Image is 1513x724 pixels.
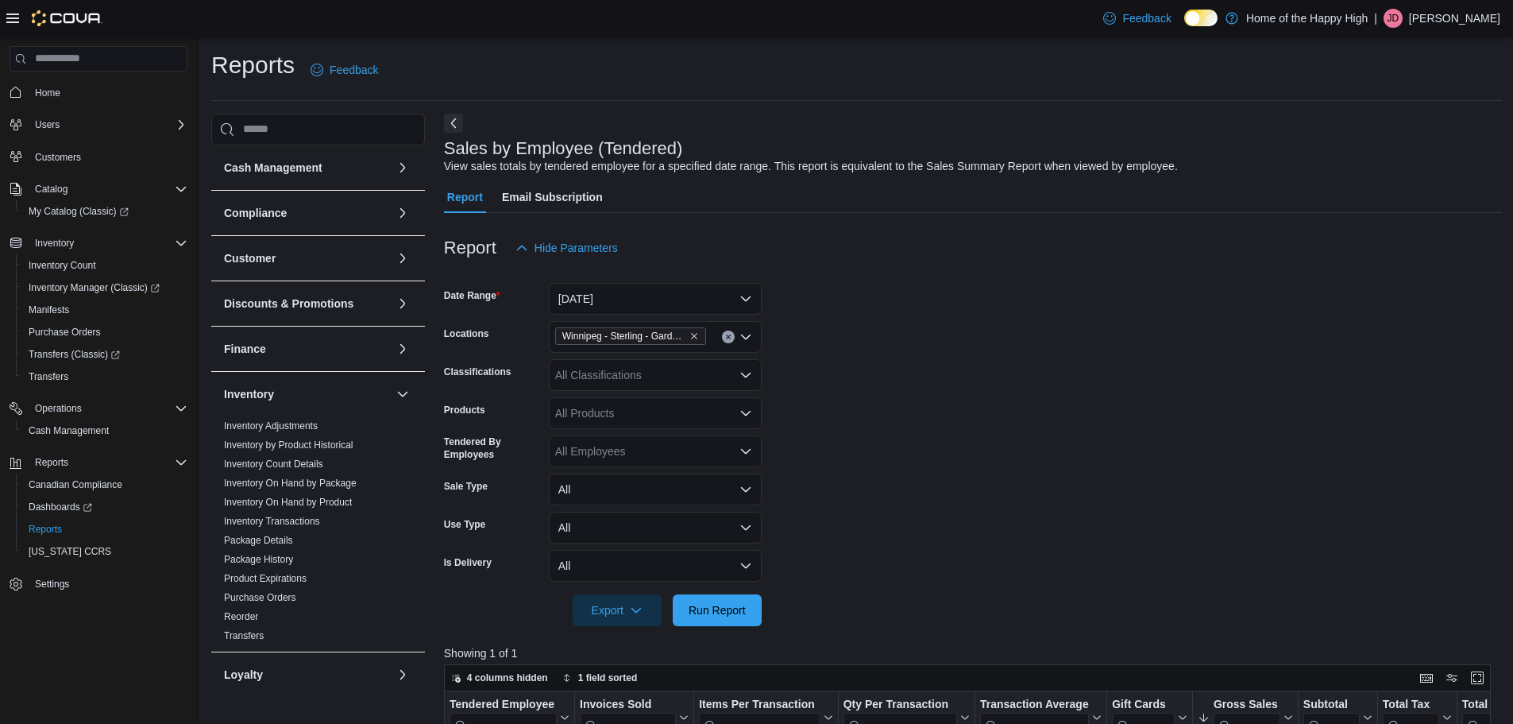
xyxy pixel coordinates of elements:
a: Dashboards [22,498,98,517]
a: Inventory Adjustments [224,420,318,432]
button: Customer [393,249,412,268]
button: Reports [16,518,194,540]
button: 1 field sorted [556,668,644,687]
span: Reports [22,520,187,539]
a: Reports [22,520,68,539]
span: Transfers (Classic) [29,348,120,361]
span: Run Report [689,602,746,618]
button: Cash Management [16,420,194,442]
a: Feedback [1097,2,1177,34]
button: Discounts & Promotions [224,296,390,312]
a: Inventory On Hand by Product [224,497,352,508]
span: Feedback [1122,10,1171,26]
button: Inventory [393,385,412,404]
div: Transaction Average [980,697,1089,712]
h3: Loyalty [224,667,263,683]
button: Display options [1442,668,1461,687]
h1: Reports [211,49,295,81]
span: Canadian Compliance [29,478,122,491]
span: 4 columns hidden [467,672,548,684]
h3: Discounts & Promotions [224,296,353,312]
button: Loyalty [393,665,412,684]
button: Canadian Compliance [16,474,194,496]
span: Inventory Count Details [224,458,323,470]
a: Inventory Manager (Classic) [22,278,166,297]
span: Settings [29,574,187,594]
nav: Complex example [10,75,187,637]
button: Operations [29,399,88,418]
button: Open list of options [739,331,752,343]
h3: Customer [224,250,276,266]
span: Winnipeg - Sterling - Garden Variety [555,327,706,345]
button: Transfers [16,366,194,388]
label: Classifications [444,366,511,378]
div: Inventory [211,416,425,652]
span: Customers [35,151,81,164]
label: Date Range [444,289,500,302]
span: Feedback [330,62,378,78]
span: Dark Mode [1184,26,1185,27]
a: My Catalog (Classic) [22,202,135,221]
button: Inventory [29,234,80,253]
button: Hide Parameters [509,232,624,264]
label: Locations [444,327,489,340]
a: Transfers (Classic) [22,345,126,364]
span: Reports [35,456,68,469]
span: Hide Parameters [535,240,618,256]
label: Sale Type [444,480,488,493]
img: Cova [32,10,102,26]
label: Tendered By Employees [444,436,542,461]
a: Canadian Compliance [22,475,129,494]
span: Product Expirations [224,572,307,585]
button: Operations [3,397,194,420]
a: Home [29,83,67,103]
button: Keyboard shortcuts [1417,668,1436,687]
span: Inventory Transactions [224,515,320,528]
span: Customers [29,147,187,167]
span: Catalog [35,183,68,196]
label: Is Delivery [444,556,492,569]
span: Inventory On Hand by Package [224,477,357,490]
span: Package Details [224,534,293,547]
button: Open list of options [739,445,752,458]
div: Qty Per Transaction [843,697,957,712]
a: Settings [29,575,75,594]
button: Users [29,115,66,134]
button: Catalog [3,178,194,200]
input: Dark Mode [1184,10,1218,26]
a: Feedback [304,54,384,86]
a: Manifests [22,300,75,319]
h3: Report [444,238,496,257]
button: Finance [393,339,412,358]
a: Inventory by Product Historical [224,439,353,451]
span: Users [29,115,187,134]
button: Reports [3,451,194,474]
span: Manifests [29,304,69,316]
a: [US_STATE] CCRS [22,542,118,561]
label: Use Type [444,518,485,531]
span: Settings [35,578,69,590]
a: Inventory Count [22,256,102,275]
div: Joe Di Biase [1384,9,1403,28]
span: Winnipeg - Sterling - Garden Variety [562,328,686,344]
span: Operations [29,399,187,418]
button: Clear input [722,331,735,343]
button: Compliance [393,203,412,223]
a: Product Expirations [224,573,307,584]
span: Dashboards [22,498,187,517]
button: Settings [3,572,194,595]
h3: Sales by Employee (Tendered) [444,139,683,158]
div: View sales totals by tendered employee for a specified date range. This report is equivalent to t... [444,158,1178,175]
span: Export [582,594,652,626]
span: Transfers [224,629,264,642]
a: Inventory Manager (Classic) [16,277,194,299]
button: Manifests [16,299,194,321]
span: Purchase Orders [224,591,296,604]
span: Report [447,181,483,213]
button: Open list of options [739,369,752,381]
button: [US_STATE] CCRS [16,540,194,563]
a: Reorder [224,611,258,622]
button: Open list of options [739,407,752,420]
button: Users [3,114,194,136]
h3: Finance [224,341,266,357]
